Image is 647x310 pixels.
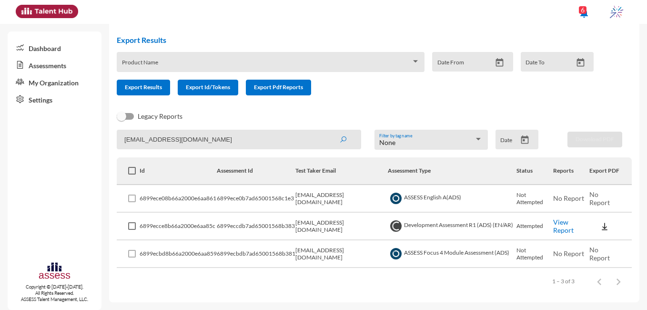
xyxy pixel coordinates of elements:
button: Open calendar [516,135,533,145]
td: 6899eccdb7ad65001568b383 [217,213,295,240]
td: [EMAIL_ADDRESS][DOMAIN_NAME] [295,185,388,213]
button: Next page [609,272,628,291]
button: Export Results [117,80,170,95]
span: No Report [553,194,584,202]
span: Download PDF [576,135,614,143]
div: 6 [579,6,586,14]
button: Open calendar [572,58,589,68]
button: Open calendar [491,58,508,68]
a: View Report [553,218,574,234]
span: Export Results [125,83,162,91]
div: 1 – 3 of 3 [552,278,575,285]
td: 6899ecce8b66a2000e6aa85c [140,213,217,240]
td: ASSESS English A(ADS) [388,185,516,213]
button: Export Id/Tokens [178,80,238,95]
img: assesscompany-logo.png [38,261,71,282]
td: Not Attempted [516,240,553,268]
input: Search by name, token, assessment type, etc. [117,130,361,149]
th: Reports [553,157,589,185]
mat-paginator: Select page [117,268,632,295]
td: [EMAIL_ADDRESS][DOMAIN_NAME] [295,213,388,240]
th: Assessment Type [388,157,516,185]
span: Export Id/Tokens [186,83,230,91]
a: My Organization [8,73,101,91]
span: Legacy Reports [138,111,182,122]
td: Attempted [516,213,553,240]
a: Assessments [8,56,101,73]
a: Settings [8,91,101,108]
span: Export Pdf Reports [254,83,303,91]
td: 6899ecbdb7ad65001568b381 [217,240,295,268]
td: Development Assessment R1 (ADS) (EN/AR) [388,213,516,240]
p: Copyright © [DATE]-[DATE]. All Rights Reserved. ASSESS Talent Management, LLC. [8,284,101,302]
button: Download PDF [567,132,622,147]
span: No Report [589,190,610,207]
span: None [379,138,395,146]
th: Export PDF [589,157,632,185]
td: ASSESS Focus 4 Module Assessment (ADS) [388,240,516,268]
button: Previous page [590,272,609,291]
th: Assessment Id [217,157,295,185]
th: Test Taker Email [295,157,388,185]
span: No Report [589,246,610,262]
td: 6899ece08b66a2000e6aa861 [140,185,217,213]
td: Not Attempted [516,185,553,213]
span: No Report [553,249,584,258]
a: Dashboard [8,39,101,56]
td: [EMAIL_ADDRESS][DOMAIN_NAME] [295,240,388,268]
mat-icon: notifications [578,7,590,19]
button: Export Pdf Reports [246,80,311,95]
th: Status [516,157,553,185]
h2: Export Results [117,35,601,44]
td: 6899ecbd8b66a2000e6aa859 [140,240,217,268]
th: Id [140,157,217,185]
td: 6899ece0b7ad65001568c1e3 [217,185,295,213]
